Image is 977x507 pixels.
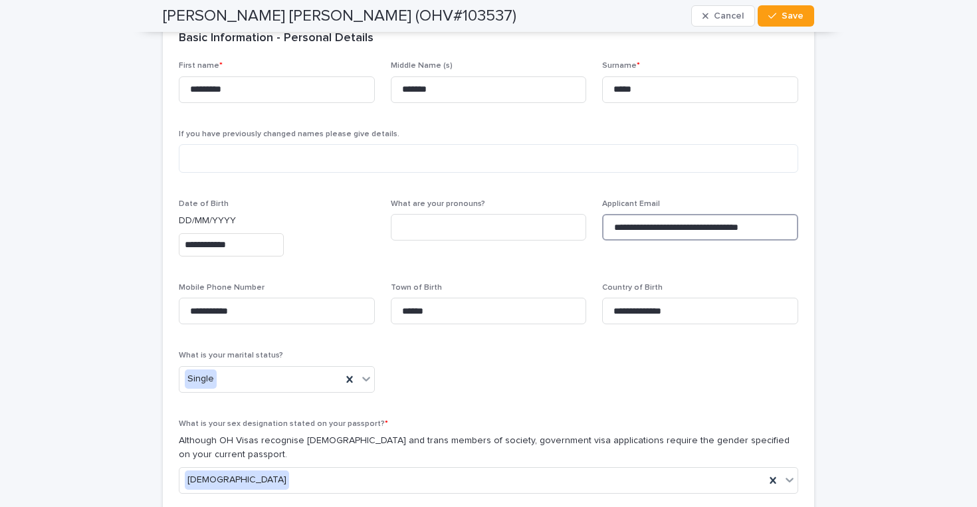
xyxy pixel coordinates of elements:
h2: Basic Information - Personal Details [179,31,374,46]
span: What are your pronouns? [391,200,485,208]
span: Surname [602,62,640,70]
button: Save [758,5,814,27]
span: First name [179,62,223,70]
span: Town of Birth [391,284,442,292]
p: DD/MM/YYYY [179,214,375,228]
span: What is your sex designation stated on your passport? [179,420,388,428]
span: Mobile Phone Number [179,284,265,292]
span: Save [782,11,804,21]
p: Although OH Visas recognise [DEMOGRAPHIC_DATA] and trans members of society, government visa appl... [179,434,798,462]
h2: [PERSON_NAME] [PERSON_NAME] (OHV#103537) [163,7,516,26]
button: Cancel [691,5,755,27]
span: Middle Name (s) [391,62,453,70]
span: What is your marital status? [179,352,283,359]
div: Single [185,369,217,389]
span: Applicant Email [602,200,660,208]
div: [DEMOGRAPHIC_DATA] [185,470,289,490]
span: If you have previously changed names please give details. [179,130,399,138]
span: Cancel [714,11,744,21]
span: Country of Birth [602,284,663,292]
span: Date of Birth [179,200,229,208]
